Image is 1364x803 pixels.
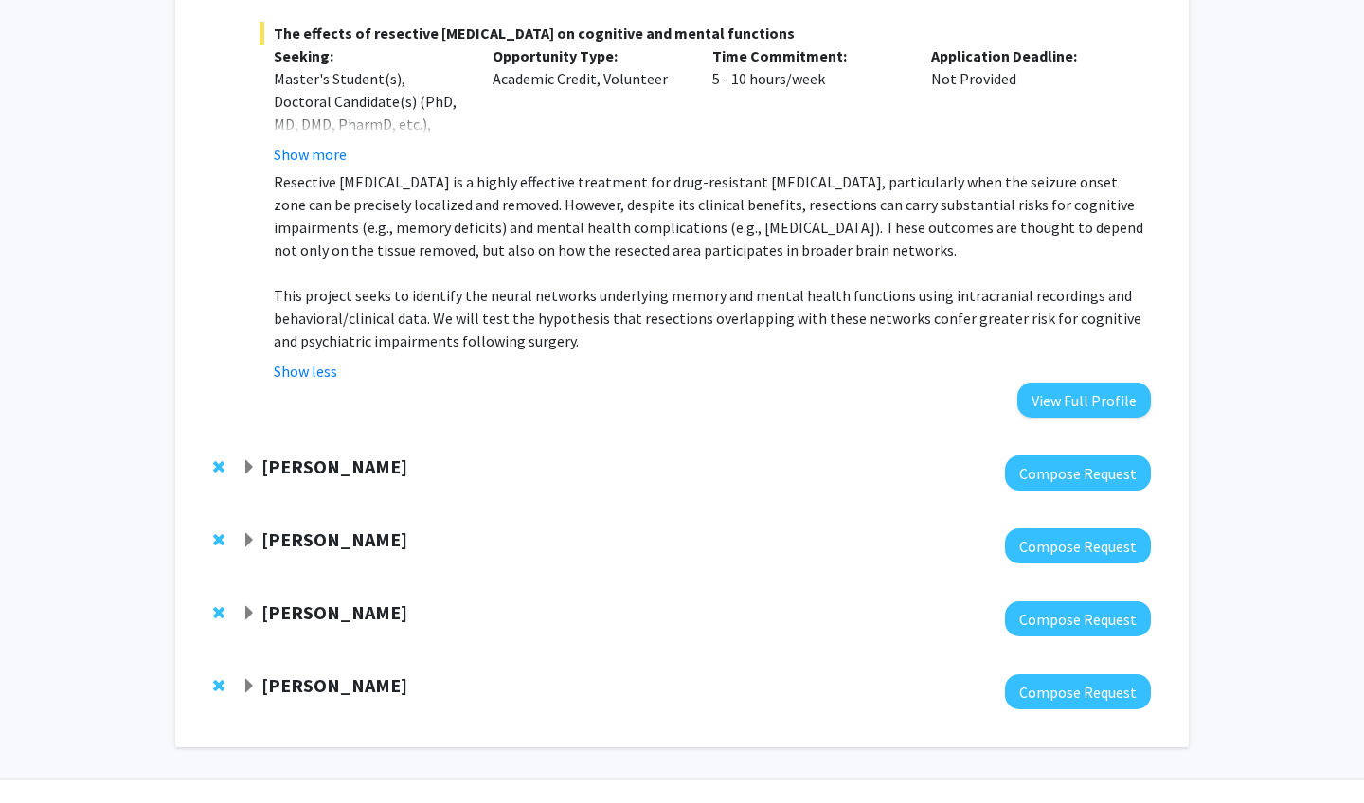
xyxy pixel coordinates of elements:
strong: [PERSON_NAME] [261,673,407,697]
span: Remove Dennis Hand from bookmarks [213,605,224,620]
span: The effects of resective [MEDICAL_DATA] on cognitive and mental functions [260,22,1151,45]
iframe: Chat [14,718,81,789]
button: Show more [274,143,347,166]
button: Show less [274,360,337,383]
span: Remove Tim Wilson from bookmarks [213,678,224,693]
span: Expand Tim Wilson Bookmark [242,679,257,694]
strong: [PERSON_NAME] [261,600,407,624]
button: View Full Profile [1017,383,1151,418]
strong: [PERSON_NAME] [261,527,407,551]
button: Compose Request to Dennis Hand [1005,601,1151,636]
p: Opportunity Type: [493,45,684,67]
div: Master's Student(s), Doctoral Candidate(s) (PhD, MD, DMD, PharmD, etc.), Medical Resident(s) / Me... [274,67,465,181]
button: Compose Request to Hsiangkuo Yuan [1005,528,1151,563]
span: Remove Hsiangkuo Yuan from bookmarks [213,532,224,547]
button: Compose Request to Elizabeth Wright-Jin [1005,455,1151,491]
button: Compose Request to Tim Wilson [1005,674,1151,709]
p: Resective [MEDICAL_DATA] is a highly effective treatment for drug-resistant [MEDICAL_DATA], parti... [274,170,1151,261]
div: 5 - 10 hours/week [698,45,918,166]
p: Seeking: [274,45,465,67]
span: Expand Elizabeth Wright-Jin Bookmark [242,460,257,475]
p: Application Deadline: [931,45,1122,67]
div: Academic Credit, Volunteer [478,45,698,166]
div: Not Provided [917,45,1137,166]
p: This project seeks to identify the neural networks underlying memory and mental health functions ... [274,284,1151,352]
span: Expand Dennis Hand Bookmark [242,606,257,621]
p: Time Commitment: [712,45,904,67]
strong: [PERSON_NAME] [261,455,407,478]
span: Expand Hsiangkuo Yuan Bookmark [242,533,257,548]
span: Remove Elizabeth Wright-Jin from bookmarks [213,459,224,474]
